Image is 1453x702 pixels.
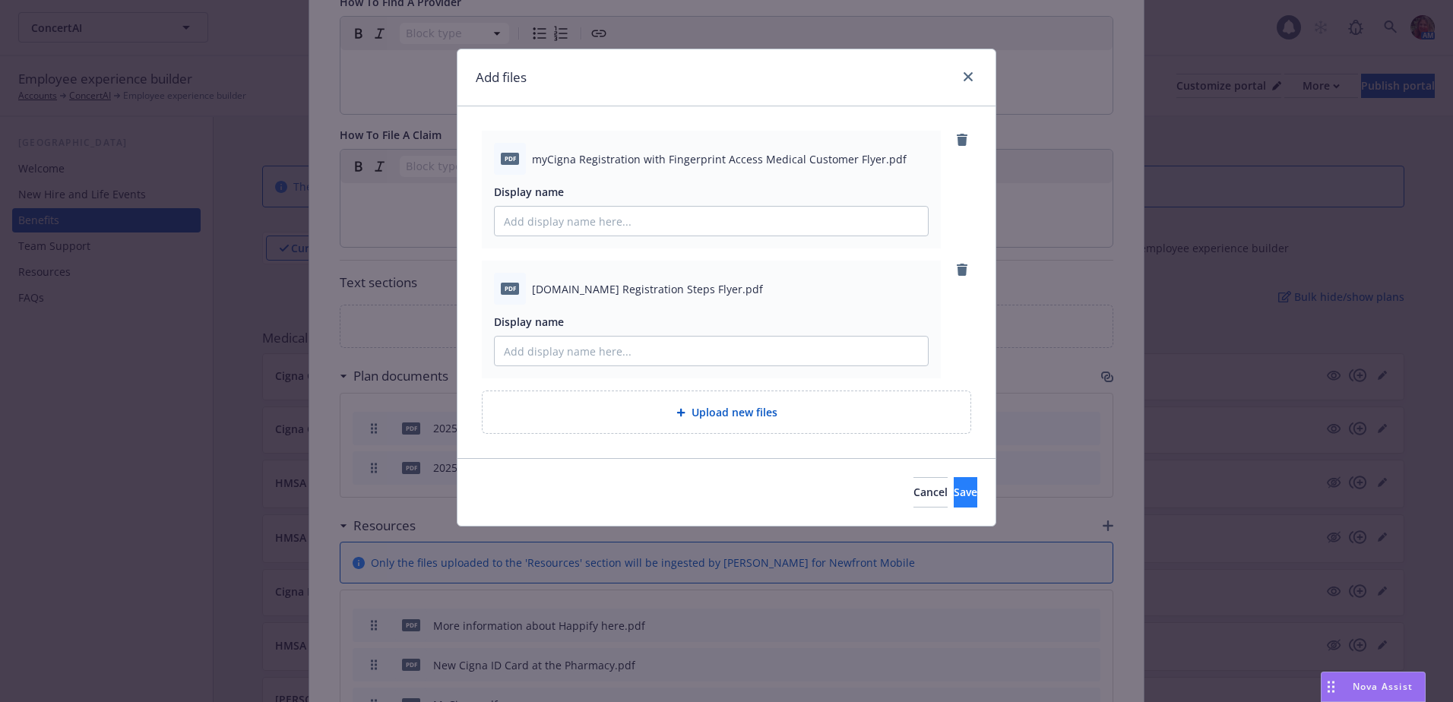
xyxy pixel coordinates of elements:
button: Save [954,477,977,508]
span: myCigna Registration with Fingerprint Access Medical Customer Flyer.pdf [532,151,907,167]
span: Save [954,485,977,499]
span: Display name [494,185,564,199]
div: Upload new files [482,391,971,434]
span: Cancel [913,485,948,499]
span: Display name [494,315,564,329]
span: Upload new files [692,404,777,420]
button: Nova Assist [1321,672,1426,702]
div: Drag to move [1322,672,1341,701]
a: close [959,68,977,86]
span: [DOMAIN_NAME] Registration Steps Flyer.pdf [532,281,763,297]
span: Nova Assist [1353,680,1413,693]
button: Cancel [913,477,948,508]
span: pdf [501,283,519,294]
input: Add display name here... [495,337,928,365]
a: remove [953,131,971,149]
h1: Add files [476,68,527,87]
a: remove [953,261,971,279]
input: Add display name here... [495,207,928,236]
span: pdf [501,153,519,164]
